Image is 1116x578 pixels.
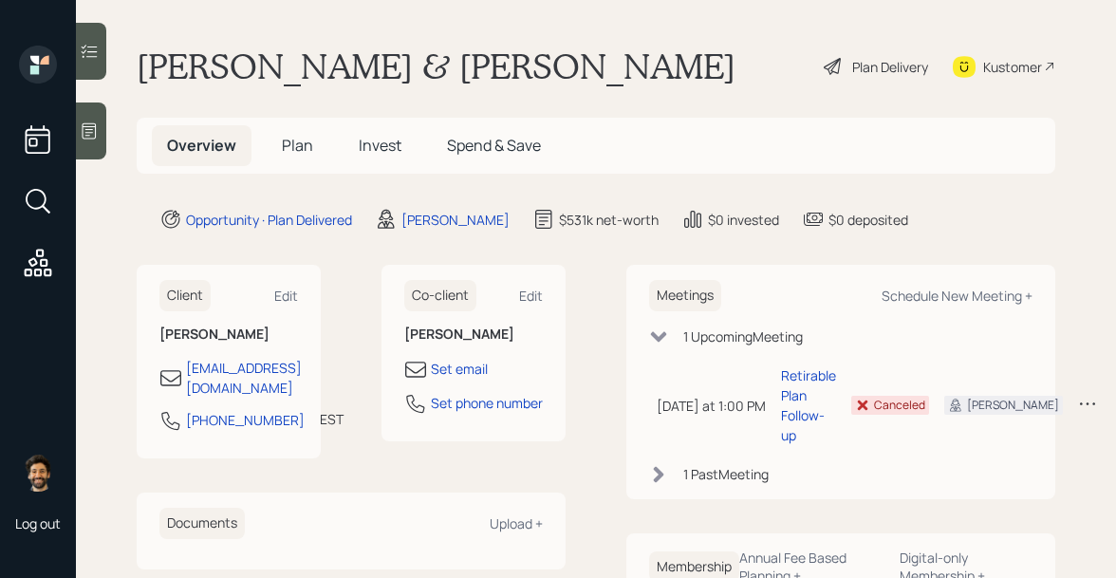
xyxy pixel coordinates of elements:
[490,514,543,532] div: Upload +
[19,454,57,492] img: eric-schwartz-headshot.png
[559,210,659,230] div: $531k net-worth
[186,210,352,230] div: Opportunity · Plan Delivered
[882,287,1032,305] div: Schedule New Meeting +
[447,135,541,156] span: Spend & Save
[431,359,488,379] div: Set email
[15,514,61,532] div: Log out
[404,326,543,343] h6: [PERSON_NAME]
[852,57,928,77] div: Plan Delivery
[781,365,836,445] div: Retirable Plan Follow-up
[282,135,313,156] span: Plan
[431,393,543,413] div: Set phone number
[708,210,779,230] div: $0 invested
[186,410,305,430] div: [PHONE_NUMBER]
[683,326,803,346] div: 1 Upcoming Meeting
[649,280,721,311] h6: Meetings
[828,210,908,230] div: $0 deposited
[404,280,476,311] h6: Co-client
[159,280,211,311] h6: Client
[186,358,302,398] div: [EMAIL_ADDRESS][DOMAIN_NAME]
[159,326,298,343] h6: [PERSON_NAME]
[274,287,298,305] div: Edit
[359,135,401,156] span: Invest
[657,396,766,416] div: [DATE] at 1:00 PM
[874,397,925,414] div: Canceled
[137,46,735,87] h1: [PERSON_NAME] & [PERSON_NAME]
[683,464,769,484] div: 1 Past Meeting
[159,508,245,539] h6: Documents
[320,409,344,429] div: EST
[167,135,236,156] span: Overview
[967,397,1059,414] div: [PERSON_NAME]
[401,210,510,230] div: [PERSON_NAME]
[519,287,543,305] div: Edit
[983,57,1042,77] div: Kustomer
